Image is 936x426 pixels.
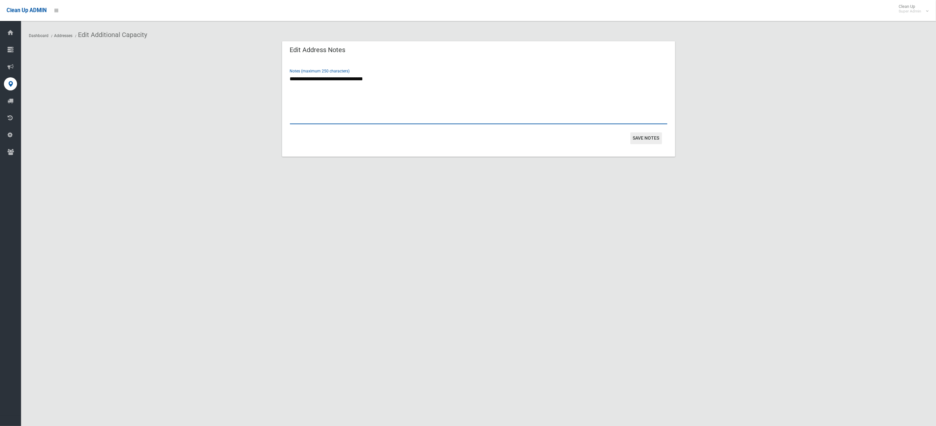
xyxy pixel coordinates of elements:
button: Save Notes [630,132,662,145]
a: Addresses [54,33,72,38]
li: Edit Additional Capacity [73,29,147,41]
header: Edit Address Notes [282,44,353,56]
a: Dashboard [29,33,48,38]
small: Super Admin [899,9,921,14]
span: Clean Up [895,4,928,14]
span: Clean Up ADMIN [7,7,47,13]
